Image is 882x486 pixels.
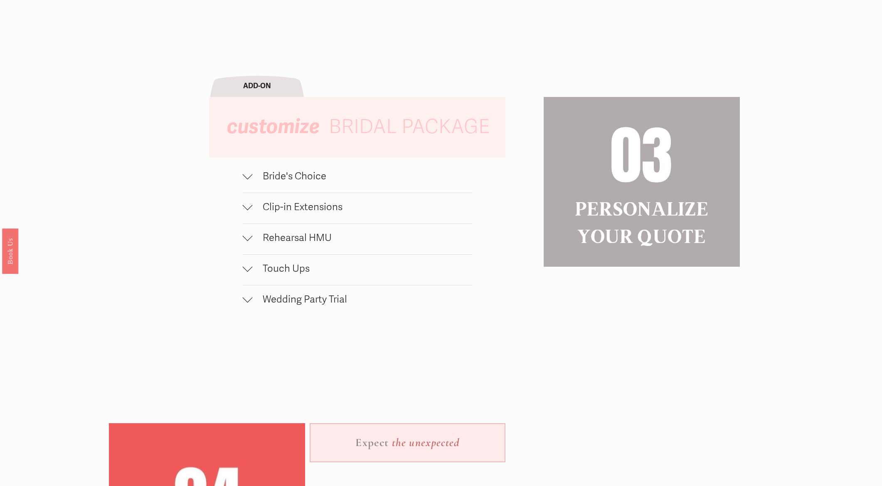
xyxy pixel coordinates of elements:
[243,255,472,285] button: Touch Ups
[243,285,472,316] button: Wedding Party Trial
[253,293,472,305] span: Wedding Party Trial
[227,114,320,139] em: customize
[392,436,460,449] em: the unexpected
[243,193,472,223] button: Clip-in Extensions
[253,201,472,213] span: Clip-in Extensions
[355,436,389,449] strong: Expect
[253,170,472,182] span: Bride's Choice
[243,224,472,254] button: Rehearsal HMU
[2,228,18,274] a: Book Us
[253,232,472,244] span: Rehearsal HMU
[243,82,271,90] strong: ADD-ON
[253,263,472,275] span: Touch Ups
[243,162,472,193] button: Bride's Choice
[329,115,490,139] span: BRIDAL PACKAGE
